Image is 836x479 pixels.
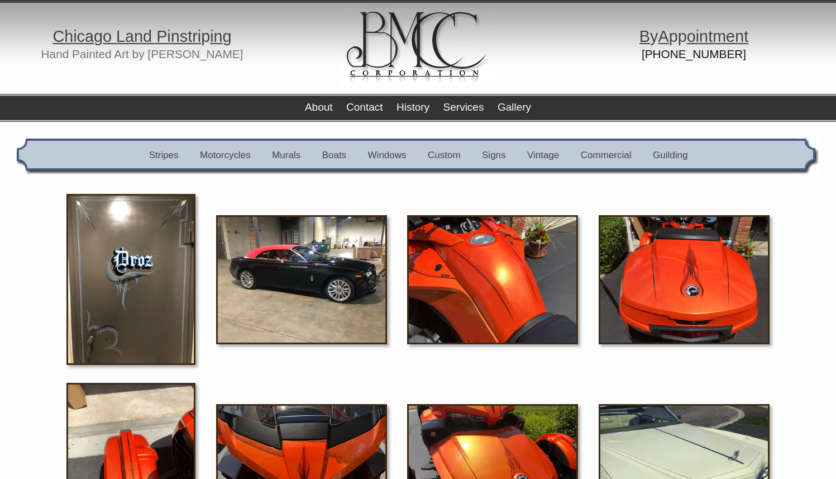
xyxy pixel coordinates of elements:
[200,150,251,160] a: Motorcycles
[396,101,429,113] a: History
[581,150,632,160] a: Commercial
[482,150,506,160] a: Signs
[368,150,407,160] a: Windows
[52,27,94,45] span: Chica
[17,139,41,176] img: gal_nav_left.gif
[272,150,300,160] a: Murals
[8,31,276,42] h1: g p g
[498,101,531,113] a: Gallery
[210,27,222,45] span: in
[639,27,650,45] span: B
[340,3,496,86] img: logo.gif
[149,150,179,160] a: Stripes
[796,139,819,176] img: gal_nav_right.gif
[599,215,770,344] img: IMG_1148.jpg
[443,101,484,113] a: Services
[428,150,461,160] a: Custom
[8,50,276,59] h2: Hand Painted Art by [PERSON_NAME]
[322,150,346,160] a: Boats
[305,101,333,113] a: About
[407,215,578,344] img: IMG_1149.jpg
[346,101,383,113] a: Contact
[642,48,746,60] a: [PHONE_NUMBER]
[560,31,828,42] h1: y pp
[527,150,559,160] a: Vintage
[216,215,387,344] img: IMG_3039.jpg
[66,194,195,365] img: IMG_3069.jpg
[687,27,748,45] span: ointment
[103,27,201,45] span: o Land Pinstri
[658,27,668,45] span: A
[653,150,687,160] a: Guilding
